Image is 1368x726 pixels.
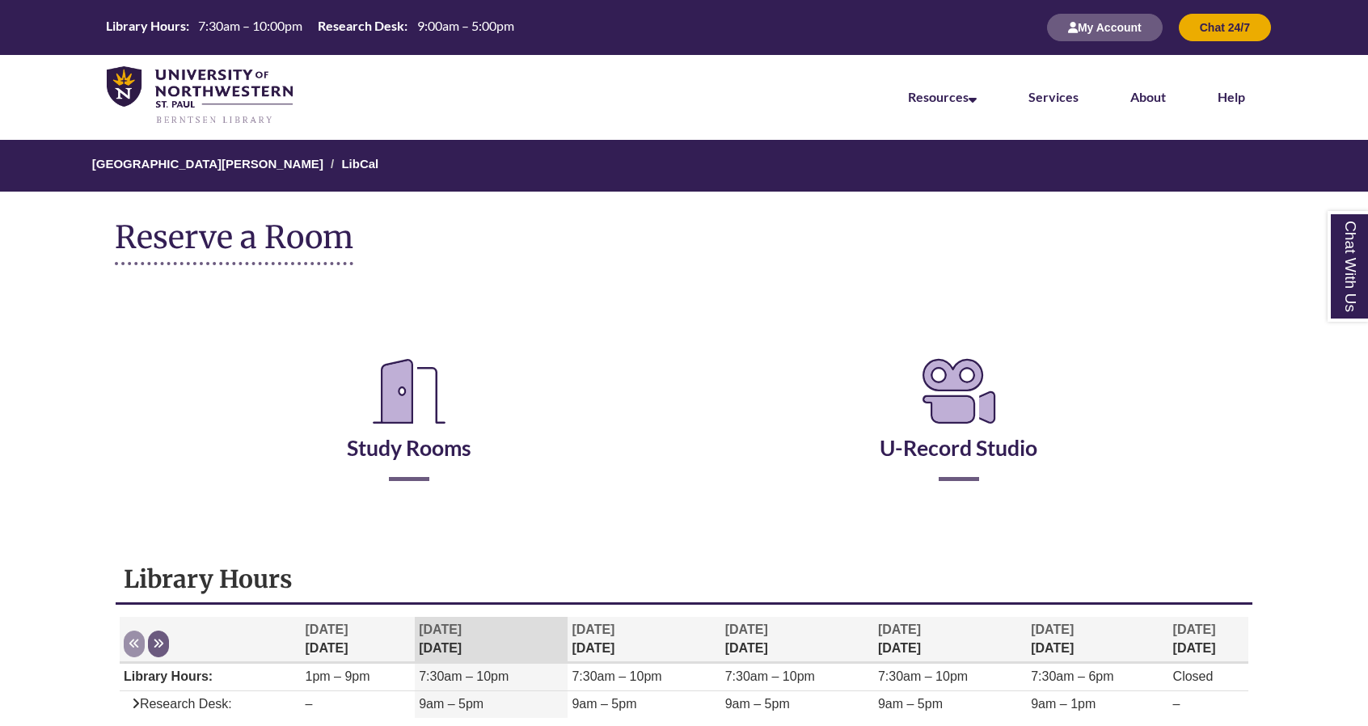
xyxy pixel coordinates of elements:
[1028,89,1079,104] a: Services
[115,220,353,265] h1: Reserve a Room
[725,669,815,683] span: 7:30am – 10pm
[725,623,768,636] span: [DATE]
[878,669,968,683] span: 7:30am – 10pm
[311,17,410,35] th: Research Desk:
[721,617,874,663] th: [DATE]
[99,17,192,35] th: Library Hours:
[1047,20,1163,34] a: My Account
[306,669,370,683] span: 1pm – 9pm
[1173,623,1216,636] span: [DATE]
[1031,623,1074,636] span: [DATE]
[124,631,145,657] button: Previous week
[1218,89,1245,104] a: Help
[1031,669,1113,683] span: 7:30am – 6pm
[115,140,1253,192] nav: Breadcrumb
[417,18,514,33] span: 9:00am – 5:00pm
[1027,617,1168,663] th: [DATE]
[1169,617,1249,663] th: [DATE]
[1173,697,1180,711] span: –
[115,306,1253,529] div: Reserve a Room
[1173,669,1214,683] span: Closed
[124,563,1244,594] h1: Library Hours
[1047,14,1163,41] button: My Account
[878,623,921,636] span: [DATE]
[1179,20,1271,34] a: Chat 24/7
[99,17,520,36] table: Hours Today
[302,617,416,663] th: [DATE]
[878,697,943,711] span: 9am – 5pm
[1130,89,1166,104] a: About
[880,395,1037,461] a: U-Record Studio
[347,395,471,461] a: Study Rooms
[148,631,169,657] button: Next week
[198,18,302,33] span: 7:30am – 10:00pm
[419,623,462,636] span: [DATE]
[1031,697,1096,711] span: 9am – 1pm
[99,17,520,38] a: Hours Today
[107,66,293,125] img: UNWSP Library Logo
[92,157,323,171] a: [GEOGRAPHIC_DATA][PERSON_NAME]
[572,697,636,711] span: 9am – 5pm
[306,623,348,636] span: [DATE]
[341,157,378,171] a: LibCal
[908,89,977,104] a: Resources
[572,623,614,636] span: [DATE]
[120,664,302,691] td: Library Hours:
[415,617,568,663] th: [DATE]
[419,669,509,683] span: 7:30am – 10pm
[568,617,720,663] th: [DATE]
[874,617,1027,663] th: [DATE]
[1179,14,1271,41] button: Chat 24/7
[419,697,483,711] span: 9am – 5pm
[572,669,661,683] span: 7:30am – 10pm
[725,697,790,711] span: 9am – 5pm
[124,697,232,711] span: Research Desk:
[306,697,313,711] span: –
